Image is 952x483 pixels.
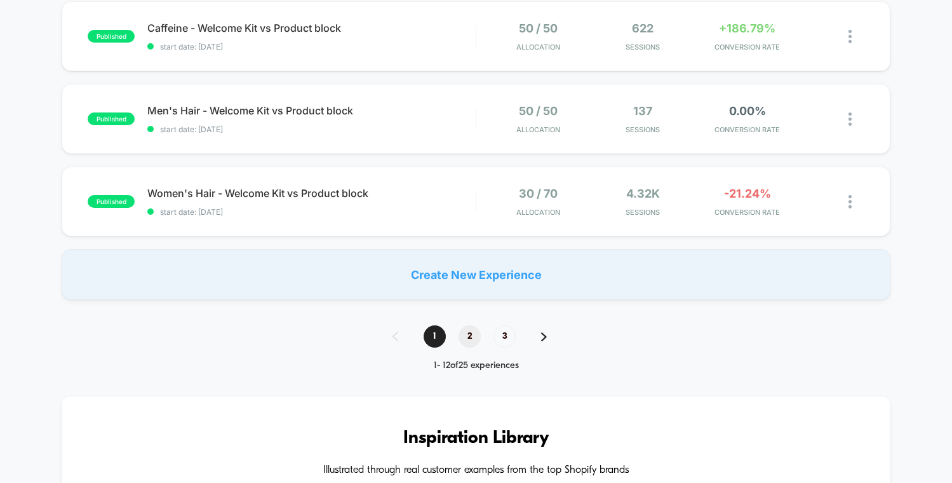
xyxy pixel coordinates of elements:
span: 50 / 50 [519,104,558,118]
span: published [88,112,135,125]
span: CONVERSION RATE [698,43,796,51]
img: close [848,195,852,208]
span: Caffeine - Welcome Kit vs Product block [147,22,475,34]
span: start date: [DATE] [147,207,475,217]
img: close [848,30,852,43]
img: close [848,112,852,126]
span: Women's Hair - Welcome Kit vs Product block [147,187,475,200]
span: 0.00% [729,104,766,118]
h3: Inspiration Library [100,428,852,449]
span: 622 [632,22,654,35]
span: Sessions [594,208,692,217]
span: 30 / 70 [519,187,558,200]
div: Create New Experience [62,249,890,300]
span: 2 [459,325,481,348]
span: CONVERSION RATE [698,208,796,217]
span: Sessions [594,43,692,51]
span: CONVERSION RATE [698,125,796,134]
span: Allocation [516,208,560,217]
span: start date: [DATE] [147,42,475,51]
span: 4.32k [626,187,660,200]
span: +186.79% [719,22,775,35]
span: -21.24% [724,187,771,200]
h4: Illustrated through real customer examples from the top Shopify brands [100,465,852,477]
span: Men's Hair - Welcome Kit vs Product block [147,104,475,117]
span: published [88,30,135,43]
div: 1 - 12 of 25 experiences [380,360,572,371]
img: pagination forward [541,332,547,341]
span: 137 [633,104,652,118]
span: 1 [424,325,446,348]
span: Allocation [516,43,560,51]
span: published [88,195,135,208]
span: Sessions [594,125,692,134]
span: start date: [DATE] [147,125,475,134]
span: 3 [493,325,516,348]
span: Allocation [516,125,560,134]
span: 50 / 50 [519,22,558,35]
